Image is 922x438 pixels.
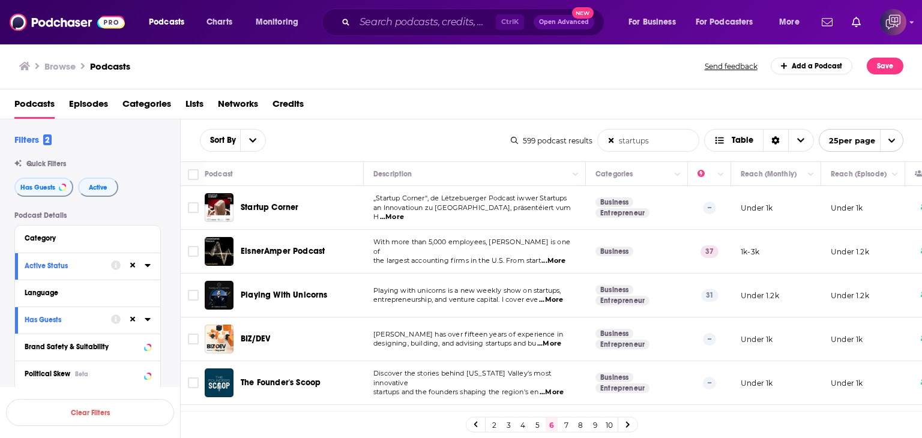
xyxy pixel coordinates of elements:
span: ...More [380,212,404,222]
span: Toggle select row [188,290,199,301]
span: Toggle select row [188,202,199,213]
a: Entrepreneur [595,383,649,393]
span: an Innovatioun zu [GEOGRAPHIC_DATA], präsentéiert vum H [373,203,571,221]
a: Playing With Unicorns [241,289,328,301]
div: Category [25,234,143,242]
span: startups and the founders shaping the region's en [373,388,538,396]
button: open menu [771,13,815,32]
img: The Founder's Scoop [205,368,234,397]
button: Column Actions [670,167,685,182]
a: 2 [488,418,500,432]
span: More [779,14,800,31]
button: open menu [620,13,691,32]
p: Under 1k [831,378,863,388]
div: Categories [595,167,633,181]
span: Toggle select row [188,334,199,344]
span: The Founder's Scoop [241,377,321,388]
a: 6 [546,418,558,432]
a: Entrepreneur [595,208,649,218]
a: 4 [517,418,529,432]
button: Open AdvancedNew [534,15,594,29]
img: EisnerAmper Podcast [205,237,234,266]
p: Podcast Details [14,211,161,220]
span: With more than 5,000 employees, [PERSON_NAME] is one of [373,238,570,256]
p: Under 1k [831,203,863,213]
div: Language [25,289,143,297]
span: [PERSON_NAME] has over fifteen years of experience in [373,330,563,338]
span: For Podcasters [696,14,753,31]
a: EisnerAmper Podcast [241,245,325,257]
button: open menu [240,130,265,151]
div: Search podcasts, credits, & more... [333,8,616,36]
span: 25 per page [819,131,875,150]
span: For Business [628,14,676,31]
button: Category [25,230,151,245]
p: Under 1.2k [831,247,869,257]
p: -- [703,333,716,345]
button: open menu [200,136,240,145]
button: Brand Safety & Suitability [25,339,151,354]
a: Show notifications dropdown [847,12,866,32]
div: Power Score [698,167,714,181]
div: Description [373,167,412,181]
p: -- [703,377,716,389]
p: Under 1k [831,334,863,344]
a: Playing With Unicorns [205,281,234,310]
span: Has Guests [20,184,55,191]
span: ...More [540,388,564,397]
span: designing, building, and advising startups and bu [373,339,536,347]
span: ...More [541,256,565,266]
a: The Founder's Scoop [241,377,321,389]
a: Business [595,329,633,338]
p: Under 1k [741,334,773,344]
button: Show profile menu [880,9,906,35]
p: Under 1k [741,378,773,388]
span: Monitoring [256,14,298,31]
span: Categories [122,94,171,119]
h3: Browse [44,61,76,72]
span: Quick Filters [26,160,66,168]
p: -- [703,202,716,214]
a: Business [595,285,633,295]
p: Under 1k [741,203,773,213]
div: Reach (Monthly) [741,167,797,181]
p: Under 1.2k [741,290,779,301]
a: Business [595,247,633,256]
a: BIZ/DEV [205,325,234,353]
span: BIZ/DEV [241,334,270,344]
span: Playing with unicorns is a new weekly show on startups, [373,286,561,295]
span: EisnerAmper Podcast [241,246,325,256]
p: 31 [701,289,719,301]
span: Podcasts [149,14,184,31]
button: Column Actions [568,167,583,182]
span: Table [732,136,753,145]
span: New [572,7,594,19]
span: Toggle select row [188,377,199,388]
button: Choose View [704,129,814,152]
button: Has Guests [14,178,73,197]
a: Credits [273,94,304,119]
a: Lists [185,94,203,119]
a: 9 [589,418,601,432]
img: Podchaser - Follow, Share and Rate Podcasts [10,11,125,34]
a: 10 [603,418,615,432]
span: Political Skew [25,370,70,378]
button: Clear Filters [6,399,174,426]
button: Column Actions [888,167,902,182]
button: Political SkewBeta [25,366,151,381]
a: Business [595,197,633,207]
div: Sort Direction [763,130,788,151]
h2: Choose List sort [200,129,266,152]
div: Beta [75,370,88,378]
span: Active [89,184,107,191]
span: Podcasts [14,94,55,119]
a: Show notifications dropdown [817,12,837,32]
a: Podcasts [90,61,130,72]
div: 599 podcast results [511,136,592,145]
a: Business [595,373,633,382]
